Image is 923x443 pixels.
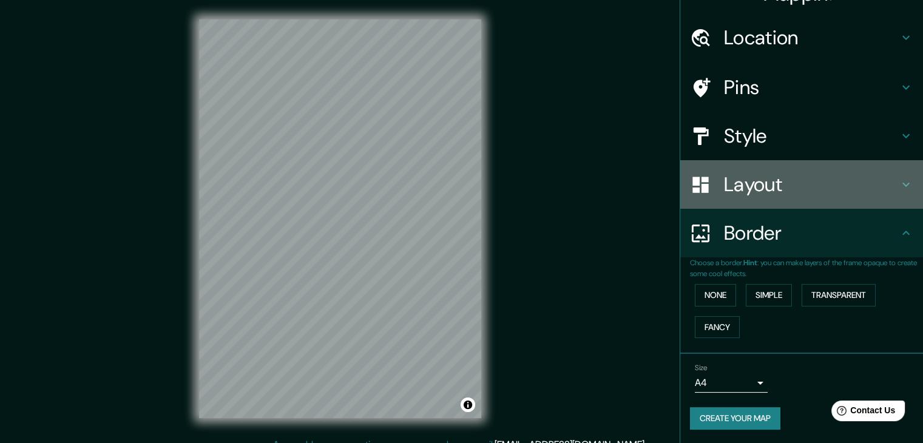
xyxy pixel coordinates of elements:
h4: Pins [724,75,899,100]
button: Create your map [690,407,780,430]
h4: Style [724,124,899,148]
h4: Border [724,221,899,245]
iframe: Help widget launcher [815,396,910,430]
div: Pins [680,63,923,112]
div: Layout [680,160,923,209]
h4: Location [724,25,899,50]
button: Transparent [802,284,876,306]
button: Fancy [695,316,740,339]
button: Simple [746,284,792,306]
b: Hint [743,258,757,268]
button: None [695,284,736,306]
p: Choose a border. : you can make layers of the frame opaque to create some cool effects. [690,257,923,279]
div: Border [680,209,923,257]
div: Location [680,13,923,62]
canvas: Map [199,19,481,418]
h4: Layout [724,172,899,197]
label: Size [695,363,708,373]
div: A4 [695,373,768,393]
button: Toggle attribution [461,397,475,412]
div: Style [680,112,923,160]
